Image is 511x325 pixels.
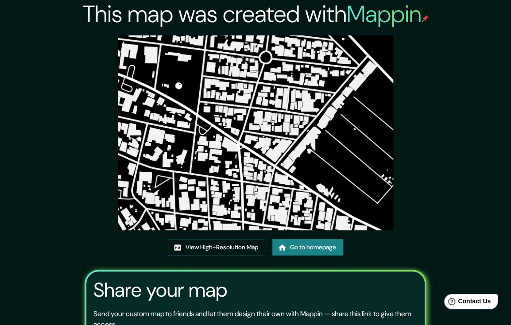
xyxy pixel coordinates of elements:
[118,35,394,230] img: created-map
[272,239,343,255] a: Go to homepage
[422,15,429,22] img: mappin-pin
[93,279,227,302] h3: Share your map
[168,239,265,255] a: View High-Resolution Map
[432,290,501,315] iframe: Help widget launcher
